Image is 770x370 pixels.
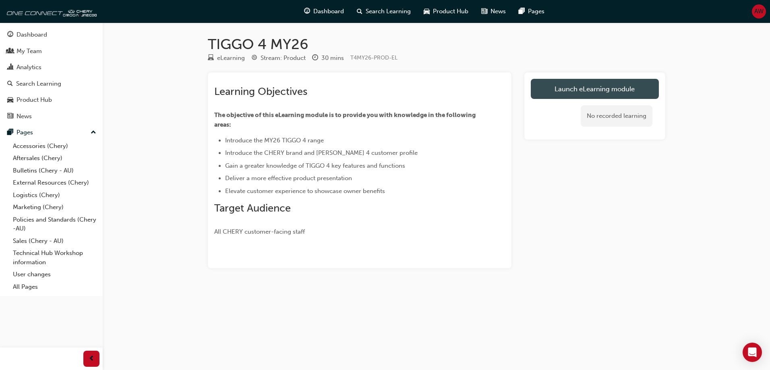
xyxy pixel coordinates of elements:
[251,55,257,62] span: target-icon
[3,125,99,140] button: Pages
[743,343,762,362] div: Open Intercom Messenger
[10,268,99,281] a: User changes
[433,7,468,16] span: Product Hub
[519,6,525,16] span: pages-icon
[3,109,99,124] a: News
[3,44,99,59] a: My Team
[225,137,324,144] span: Introduce the MY26 TIGGO 4 range
[225,175,352,182] span: Deliver a more effective product presentation
[3,60,99,75] a: Analytics
[225,162,405,169] span: Gain a greater knowledge of TIGGO 4 key features and functions
[10,152,99,164] a: Aftersales (Chery)
[754,7,764,16] span: AW
[214,111,477,128] span: The objective of this eLearning module is to provide you with knowledge in the following areas:
[3,76,99,91] a: Search Learning
[261,53,306,63] div: Stream: Product
[531,79,659,99] a: Launch eLearning module
[7,97,13,104] span: car-icon
[208,35,665,53] h1: TIGGO 4 MY26
[350,54,397,61] span: Learning resource code
[17,128,33,137] div: Pages
[312,53,344,63] div: Duration
[217,53,245,63] div: eLearning
[214,228,305,235] span: All CHERY customer-facing staff
[312,55,318,62] span: clock-icon
[4,3,97,19] img: oneconnect
[475,3,512,20] a: news-iconNews
[366,7,411,16] span: Search Learning
[17,63,41,72] div: Analytics
[7,48,13,55] span: people-icon
[528,7,544,16] span: Pages
[304,6,310,16] span: guage-icon
[225,187,385,195] span: Elevate customer experience to showcase owner benefits
[581,105,652,127] div: No recorded learning
[752,4,766,18] button: AW
[350,3,417,20] a: search-iconSearch Learning
[7,80,13,88] span: search-icon
[10,247,99,268] a: Technical Hub Workshop information
[10,281,99,293] a: All Pages
[16,79,61,88] div: Search Learning
[17,47,42,56] div: My Team
[225,149,418,156] span: Introduce the CHERY brand and [PERSON_NAME] 4 customer profile
[10,189,99,201] a: Logistics (Chery)
[214,85,307,98] span: Learning Objectives
[17,112,32,121] div: News
[10,164,99,177] a: Bulletins (Chery - AU)
[10,177,99,189] a: External Resources (Chery)
[3,26,99,125] button: DashboardMy TeamAnalyticsSearch LearningProduct HubNews
[17,30,47,39] div: Dashboard
[89,354,95,364] span: prev-icon
[417,3,475,20] a: car-iconProduct Hub
[298,3,350,20] a: guage-iconDashboard
[481,6,487,16] span: news-icon
[10,214,99,235] a: Policies and Standards (Chery -AU)
[3,92,99,107] a: Product Hub
[10,235,99,247] a: Sales (Chery - AU)
[208,53,245,63] div: Type
[7,113,13,120] span: news-icon
[3,27,99,42] a: Dashboard
[214,202,291,214] span: Target Audience
[424,6,430,16] span: car-icon
[357,6,362,16] span: search-icon
[491,7,506,16] span: News
[7,129,13,136] span: pages-icon
[91,127,96,138] span: up-icon
[313,7,344,16] span: Dashboard
[10,140,99,152] a: Accessories (Chery)
[512,3,551,20] a: pages-iconPages
[7,31,13,39] span: guage-icon
[10,201,99,214] a: Marketing (Chery)
[7,64,13,71] span: chart-icon
[251,53,306,63] div: Stream
[321,53,344,63] div: 30 mins
[208,55,214,62] span: learningResourceType_ELEARNING-icon
[17,95,52,105] div: Product Hub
